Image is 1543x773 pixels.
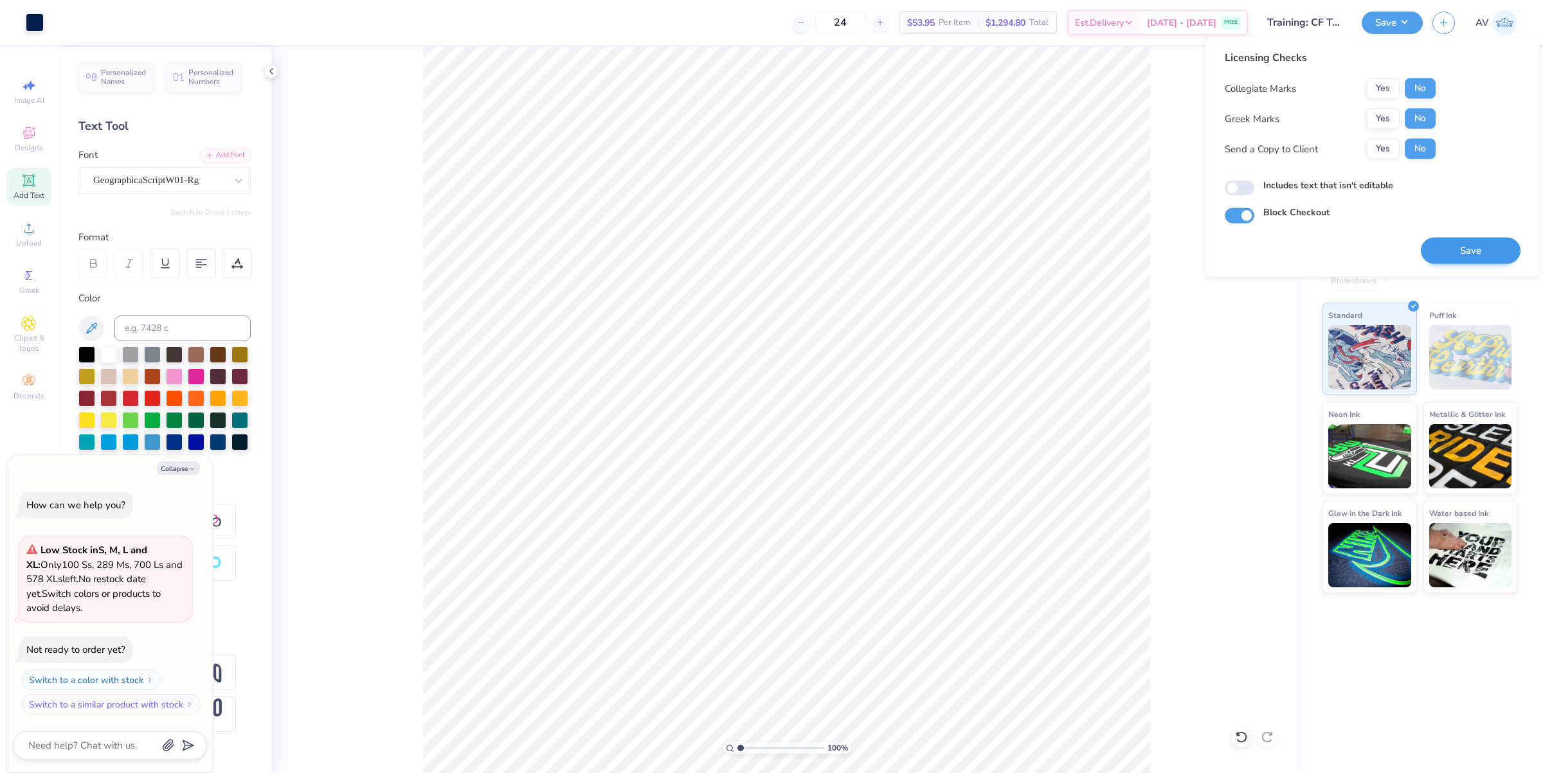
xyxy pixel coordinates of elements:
[1075,16,1124,30] span: Est. Delivery
[200,148,251,163] div: Add Font
[6,333,51,353] span: Clipart & logos
[14,190,44,200] span: Add Text
[1405,139,1436,159] button: No
[1366,109,1400,129] button: Yes
[1224,18,1238,27] span: FREE
[1328,523,1411,587] img: Glow in the Dark Ink
[26,643,125,656] div: Not ready to order yet?
[1328,506,1402,520] span: Glow in the Dark Ink
[1328,308,1362,322] span: Standard
[26,573,146,600] span: No restock date yet.
[1429,325,1512,389] img: Puff Ink
[1421,238,1520,264] button: Save
[78,230,252,245] div: Format
[1475,10,1517,35] a: AV
[1429,407,1505,421] span: Metallic & Glitter Ink
[907,16,935,30] span: $53.95
[14,95,44,105] span: Image AI
[19,285,39,296] span: Greek
[1405,109,1436,129] button: No
[26,499,125,511] div: How can we help you?
[1263,179,1393,192] label: Includes text that isn't editable
[1258,10,1352,35] input: Untitled Design
[1429,506,1488,520] span: Water based Ink
[1263,206,1330,219] label: Block Checkout
[1147,16,1216,30] span: [DATE] - [DATE]
[1225,111,1279,126] div: Greek Marks
[1225,50,1436,66] div: Licensing Checks
[78,148,98,163] label: Font
[16,238,42,248] span: Upload
[1475,15,1489,30] span: AV
[1366,139,1400,159] button: Yes
[22,694,201,715] button: Switch to a similar product with stock
[939,16,970,30] span: Per Item
[170,207,251,217] button: Switch to Greek Letters
[78,118,251,135] div: Text Tool
[1328,424,1411,488] img: Neon Ink
[1328,325,1411,389] img: Standard
[986,16,1025,30] span: $1,294.80
[1366,78,1400,99] button: Yes
[114,315,251,341] input: e.g. 7428 c
[26,544,183,614] span: Only 100 Ss, 289 Ms, 700 Ls and 578 XLs left. Switch colors or products to avoid delays.
[1225,141,1318,156] div: Send a Copy to Client
[101,68,147,86] span: Personalized Names
[1362,12,1423,34] button: Save
[1405,78,1436,99] button: No
[157,461,200,475] button: Collapse
[26,544,147,571] strong: Low Stock in S, M, L and XL :
[1429,308,1456,322] span: Puff Ink
[1322,272,1385,291] div: Rhinestones
[15,143,43,153] span: Designs
[14,391,44,401] span: Decorate
[1429,523,1512,587] img: Water based Ink
[146,676,154,684] img: Switch to a color with stock
[1492,10,1517,35] img: Aargy Velasco
[815,11,865,34] input: – –
[1029,16,1049,30] span: Total
[1429,424,1512,488] img: Metallic & Glitter Ink
[1225,81,1296,96] div: Collegiate Marks
[188,68,234,86] span: Personalized Numbers
[1328,407,1360,421] span: Neon Ink
[827,742,848,754] span: 100 %
[78,291,251,306] div: Color
[186,700,194,708] img: Switch to a similar product with stock
[22,670,161,690] button: Switch to a color with stock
